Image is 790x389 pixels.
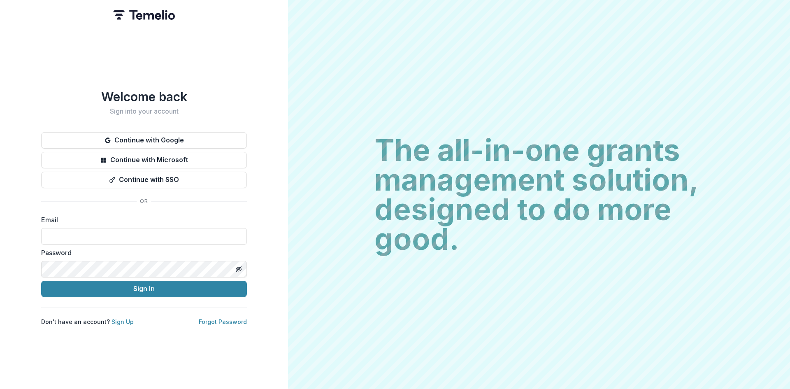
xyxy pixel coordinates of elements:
button: Continue with SSO [41,172,247,188]
img: Temelio [113,10,175,20]
a: Forgot Password [199,318,247,325]
button: Toggle password visibility [232,263,245,276]
label: Password [41,248,242,258]
p: Don't have an account? [41,317,134,326]
button: Continue with Microsoft [41,152,247,168]
a: Sign Up [112,318,134,325]
h1: Welcome back [41,89,247,104]
button: Continue with Google [41,132,247,149]
button: Sign In [41,281,247,297]
label: Email [41,215,242,225]
h2: Sign into your account [41,107,247,115]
